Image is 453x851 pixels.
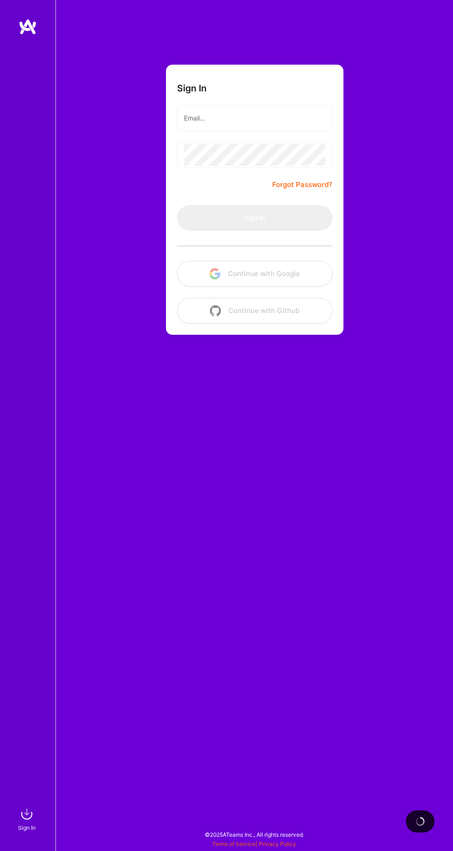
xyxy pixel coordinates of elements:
[18,18,37,35] img: logo
[55,823,453,846] div: © 2025 ATeams Inc., All rights reserved.
[177,261,332,287] button: Continue with Google
[209,268,220,279] img: icon
[177,298,332,324] button: Continue with Github
[184,107,325,129] input: Email...
[272,179,332,190] a: Forgot Password?
[177,83,207,94] h3: Sign In
[210,305,221,316] img: icon
[259,840,296,847] a: Privacy Policy
[18,805,36,823] img: sign in
[177,205,332,231] button: Sign In
[19,805,36,833] a: sign inSign In
[212,840,296,847] span: |
[212,840,256,847] a: Terms of Service
[18,823,36,833] div: Sign In
[414,815,427,828] img: loading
